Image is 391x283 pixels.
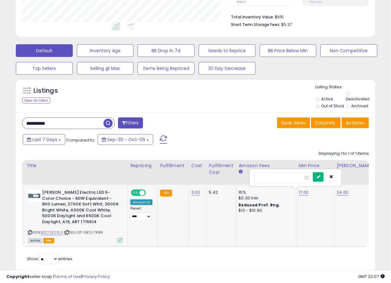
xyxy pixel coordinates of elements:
span: OFF [145,190,155,196]
a: B0C7QCFXL3 [41,230,63,235]
span: Show: entries [27,256,72,262]
span: FBA [43,238,54,243]
span: $5.37 [281,22,292,28]
div: Cost [191,162,204,169]
div: Preset: [130,206,152,221]
div: Amazon AI [130,199,152,205]
span: Sep-30 - Oct-06 [107,136,145,143]
button: Columns [311,117,341,128]
button: Top Sellers [16,62,73,75]
span: | SKU: GT-GR7J-TKNN [64,230,103,235]
label: Active [321,96,333,102]
span: All listings currently available for purchase on Amazon [28,238,42,243]
div: Fulfillment [160,162,186,169]
div: ASIN: [28,190,123,242]
div: Fulfillment Cost [209,162,233,176]
button: Save View [277,117,310,128]
small: Amazon Fees. [239,169,243,175]
div: seller snap | | [6,274,110,280]
div: 15% [239,190,291,195]
span: 2025-10-14 22:07 GMT [358,274,385,280]
small: FBA [160,190,172,197]
b: Reduced Prof. Rng. [239,202,280,208]
a: Terms of Use [54,274,81,280]
span: ON [132,190,140,196]
div: Clear All Filters [22,97,50,104]
button: Non Competitive [320,44,377,57]
button: Selling @ Max [77,62,134,75]
h5: Listings [34,86,58,95]
li: $615 [231,13,364,20]
div: $0.30 min [239,195,291,201]
a: 24.00 [337,189,349,196]
label: Deactivated [346,96,369,102]
button: BB Drop in 7d [138,44,195,57]
p: Listing States: [316,84,375,90]
div: Min Price [299,162,332,169]
button: 30 Day Decrease [199,62,256,75]
span: Columns [315,120,335,126]
img: 41G3LeqQ0FL._SL40_.jpg [28,190,40,202]
div: 5.42 [209,190,231,195]
button: BB Price Below Min [260,44,317,57]
label: Out of Stock [321,103,344,109]
a: 17.00 [299,189,309,196]
button: Sep-30 - Oct-06 [98,134,153,145]
div: Amazon Fees [239,162,294,169]
b: Total Inventory Value: [231,14,274,20]
div: Repricing [130,162,155,169]
button: Default [16,44,73,57]
b: [PERSON_NAME] Electric LED 5-Color Choice - 60W Equivalent - 800 Lumen, 2700K Soft Whit, 3000K Br... [42,190,119,226]
button: Needs to Reprice [199,44,256,57]
button: Actions [342,117,369,128]
button: Items Being Repriced [138,62,195,75]
button: Inventory Age [77,44,134,57]
div: [PERSON_NAME] [337,162,375,169]
b: Short Term Storage Fees: [231,22,280,27]
div: Displaying 1 to 1 of 1 items [319,151,369,157]
span: Compared to: [66,137,95,143]
a: Privacy Policy [82,274,110,280]
a: 3.00 [191,189,200,196]
button: Last 7 Days [23,134,65,145]
label: Archived [351,103,368,109]
strong: Copyright [6,274,29,280]
div: $10 - $10.90 [239,208,291,213]
button: Filters [118,117,143,129]
span: Last 7 Days [32,136,57,143]
div: Title [26,162,125,169]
